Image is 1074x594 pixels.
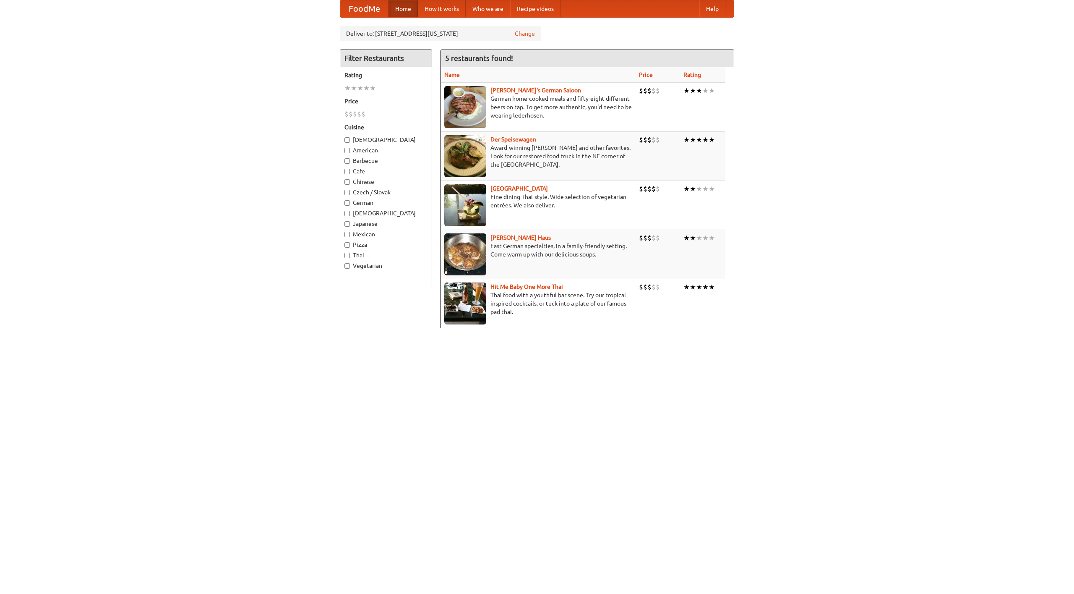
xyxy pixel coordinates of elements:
label: Thai [344,251,428,259]
img: speisewagen.jpg [444,135,486,177]
li: $ [639,233,643,243]
a: Help [699,0,725,17]
li: $ [647,233,652,243]
li: ★ [709,233,715,243]
h5: Cuisine [344,123,428,131]
li: ★ [696,283,702,292]
input: Cafe [344,169,350,174]
a: [PERSON_NAME]'s German Saloon [490,87,581,94]
li: $ [656,135,660,144]
ng-pluralize: 5 restaurants found! [445,54,513,62]
li: $ [652,233,656,243]
a: How it works [418,0,466,17]
div: Deliver to: [STREET_ADDRESS][US_STATE] [340,26,541,41]
input: Czech / Slovak [344,190,350,195]
li: ★ [363,84,370,93]
li: $ [643,135,647,144]
li: ★ [683,86,690,95]
input: Pizza [344,242,350,248]
li: ★ [357,84,363,93]
li: $ [361,110,365,119]
input: [DEMOGRAPHIC_DATA] [344,137,350,143]
li: ★ [690,184,696,194]
li: ★ [709,283,715,292]
li: ★ [696,233,702,243]
li: $ [656,86,660,95]
li: $ [643,283,647,292]
a: Der Speisewagen [490,136,536,143]
li: $ [639,283,643,292]
h5: Rating [344,71,428,79]
li: ★ [690,283,696,292]
li: ★ [702,135,709,144]
img: esthers.jpg [444,86,486,128]
input: Mexican [344,232,350,237]
a: Rating [683,71,701,78]
label: Pizza [344,241,428,249]
p: Fine dining Thai-style. Wide selection of vegetarian entrées. We also deliver. [444,193,632,209]
li: $ [643,184,647,194]
li: ★ [709,184,715,194]
li: $ [652,86,656,95]
p: East German specialties, in a family-friendly setting. Come warm up with our delicious soups. [444,242,632,259]
label: Barbecue [344,157,428,165]
li: $ [639,86,643,95]
li: $ [344,110,349,119]
a: Hit Me Baby One More Thai [490,283,563,290]
label: Vegetarian [344,262,428,270]
a: Change [515,29,535,38]
li: $ [639,184,643,194]
p: Award-winning [PERSON_NAME] and other favorites. Look for our restored food truck in the NE corne... [444,144,632,169]
li: ★ [683,135,690,144]
a: FoodMe [340,0,388,17]
label: Mexican [344,230,428,238]
label: American [344,146,428,154]
li: $ [639,135,643,144]
li: $ [643,233,647,243]
a: [PERSON_NAME] Haus [490,234,551,241]
label: Cafe [344,167,428,175]
label: Japanese [344,220,428,228]
a: [GEOGRAPHIC_DATA] [490,185,548,192]
li: ★ [696,135,702,144]
li: ★ [702,86,709,95]
li: $ [353,110,357,119]
li: ★ [696,184,702,194]
a: Name [444,71,460,78]
li: $ [652,135,656,144]
li: $ [656,184,660,194]
label: German [344,199,428,207]
label: [DEMOGRAPHIC_DATA] [344,209,428,217]
img: satay.jpg [444,184,486,226]
a: Recipe videos [510,0,560,17]
li: $ [349,110,353,119]
li: $ [652,283,656,292]
h5: Price [344,97,428,105]
input: American [344,148,350,153]
a: Home [388,0,418,17]
li: ★ [683,283,690,292]
li: ★ [370,84,376,93]
p: German home-cooked meals and fifty-eight different beers on tap. To get more authentic, you'd nee... [444,94,632,120]
input: Vegetarian [344,263,350,269]
li: $ [656,233,660,243]
li: ★ [351,84,357,93]
li: $ [656,283,660,292]
input: Barbecue [344,158,350,164]
a: Who we are [466,0,510,17]
li: ★ [709,135,715,144]
li: ★ [683,233,690,243]
input: German [344,200,350,206]
input: Thai [344,253,350,258]
img: babythai.jpg [444,283,486,324]
li: ★ [709,86,715,95]
label: Czech / Slovak [344,188,428,196]
li: ★ [702,233,709,243]
label: [DEMOGRAPHIC_DATA] [344,136,428,144]
li: ★ [683,184,690,194]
